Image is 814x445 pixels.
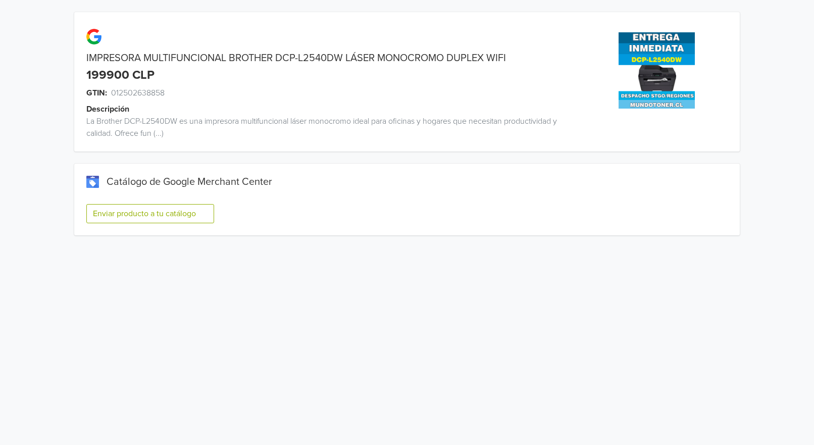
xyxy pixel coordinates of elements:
div: La Brother DCP-L2540DW es una impresora multifuncional láser monocromo ideal para oficinas y hoga... [74,115,574,139]
span: GTIN: [86,87,107,99]
div: Descripción [86,103,586,115]
button: Enviar producto a tu catálogo [86,204,214,223]
img: product_image [619,32,695,109]
div: 199900 CLP [86,68,155,83]
span: 012502638858 [111,87,165,99]
div: Catálogo de Google Merchant Center [86,176,728,188]
div: IMPRESORA MULTIFUNCIONAL BROTHER DCP-L2540DW LÁSER MONOCROMO DUPLEX WIFI [74,52,574,64]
